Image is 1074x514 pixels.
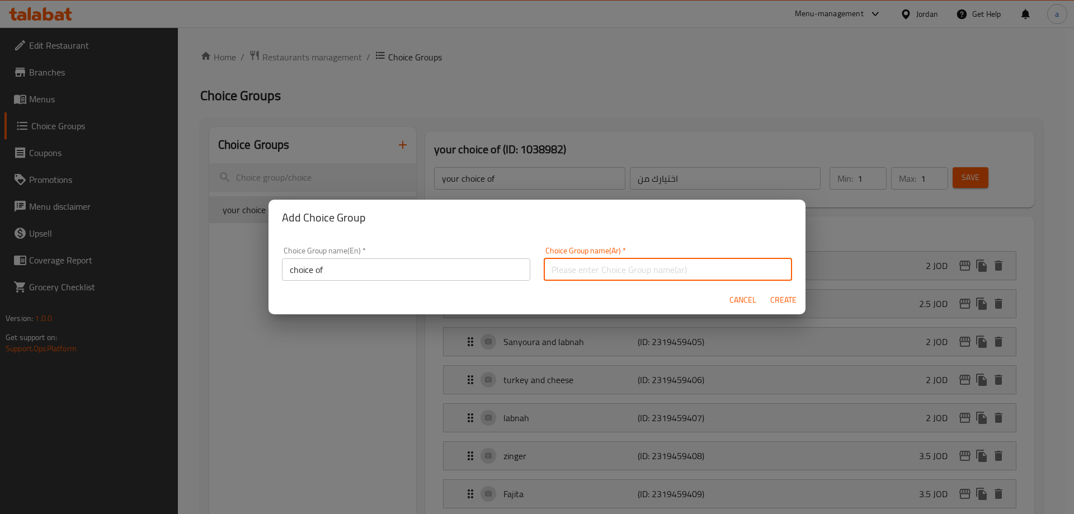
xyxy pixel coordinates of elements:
[282,209,792,227] h2: Add Choice Group
[282,258,530,281] input: Please enter Choice Group name(en)
[729,293,756,307] span: Cancel
[765,290,801,310] button: Create
[770,293,797,307] span: Create
[725,290,761,310] button: Cancel
[544,258,792,281] input: Please enter Choice Group name(ar)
